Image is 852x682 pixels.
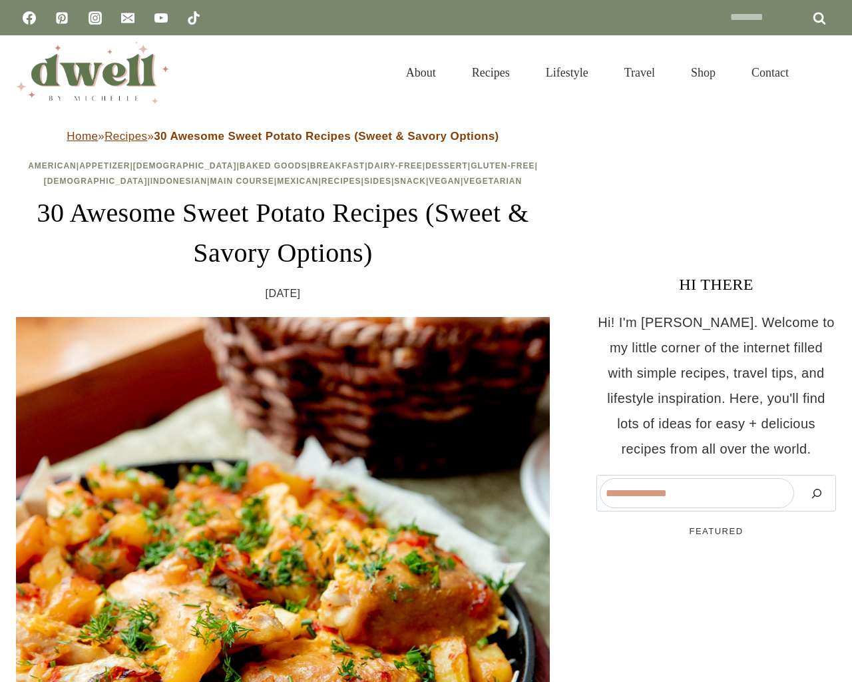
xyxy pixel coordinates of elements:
a: Contact [734,49,807,96]
a: YouTube [148,5,174,31]
button: View Search Form [813,61,836,84]
a: Recipes [454,49,528,96]
nav: Primary Navigation [388,49,807,96]
a: TikTok [180,5,207,31]
h1: 30 Awesome Sweet Potato Recipes (Sweet & Savory Options) [16,193,550,273]
a: Recipes [105,130,147,143]
a: Dessert [425,161,468,170]
a: Gluten-Free [471,161,534,170]
a: Snack [394,176,426,186]
a: Recipes [321,176,361,186]
time: [DATE] [266,284,301,304]
a: Baked Goods [240,161,308,170]
h5: FEATURED [596,525,836,538]
a: Sides [364,176,391,186]
a: Home [67,130,98,143]
span: | | | | | | | | | | | | | | | | [28,161,538,186]
a: Main Course [210,176,274,186]
a: Breakfast [310,161,365,170]
a: Shop [673,49,734,96]
a: Mexican [277,176,318,186]
a: [DEMOGRAPHIC_DATA] [44,176,148,186]
a: Instagram [82,5,108,31]
a: Email [114,5,141,31]
a: Lifestyle [528,49,606,96]
strong: 30 Awesome Sweet Potato Recipes (Sweet & Savory Options) [154,130,499,143]
a: Facebook [16,5,43,31]
a: Vegetarian [463,176,522,186]
a: Pinterest [49,5,75,31]
a: Vegan [429,176,461,186]
a: Dairy-Free [368,161,423,170]
a: American [28,161,77,170]
a: About [388,49,454,96]
a: Travel [606,49,673,96]
a: [DEMOGRAPHIC_DATA] [133,161,237,170]
p: Hi! I'm [PERSON_NAME]. Welcome to my little corner of the internet filled with simple recipes, tr... [596,310,836,462]
a: Appetizer [79,161,130,170]
span: » » [67,130,499,143]
h3: HI THERE [596,272,836,296]
img: DWELL by michelle [16,42,169,103]
button: Search [801,478,833,508]
a: Indonesian [150,176,207,186]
